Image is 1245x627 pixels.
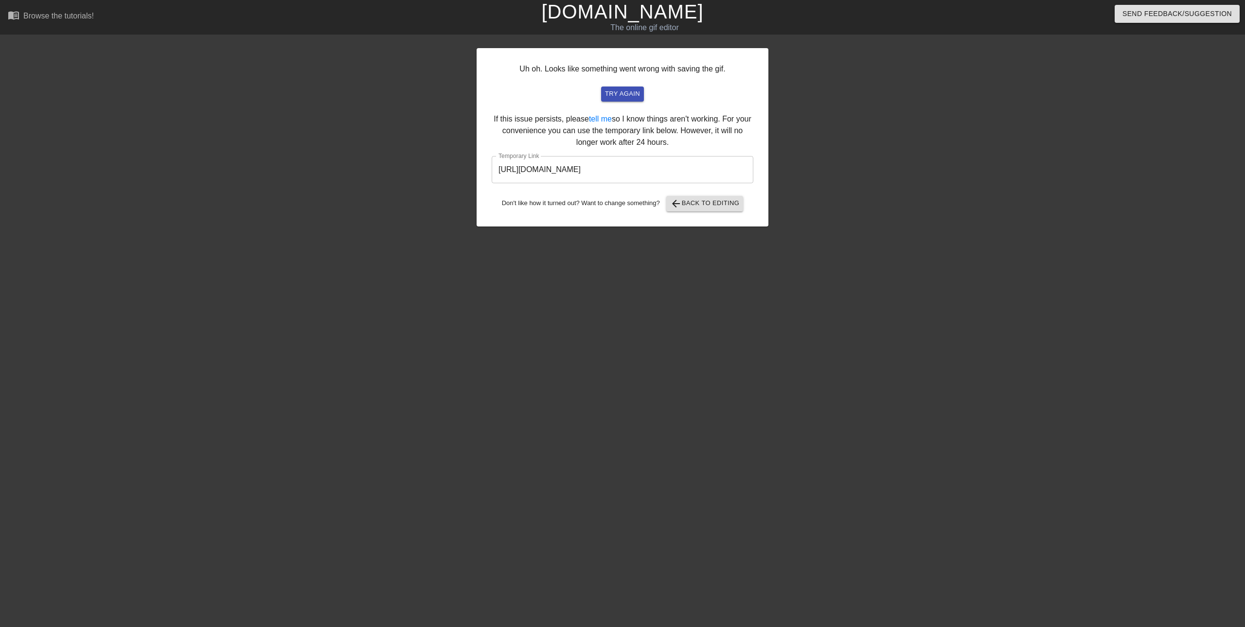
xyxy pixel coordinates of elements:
button: Back to Editing [666,196,744,211]
a: [DOMAIN_NAME] [541,1,703,22]
button: Send Feedback/Suggestion [1115,5,1240,23]
div: Don't like how it turned out? Want to change something? [492,196,753,211]
span: arrow_back [670,198,682,209]
button: try again [601,87,644,102]
span: try again [605,88,640,100]
div: Browse the tutorials! [23,12,94,20]
span: menu_book [8,9,19,21]
div: The online gif editor [420,22,869,34]
input: bare [492,156,753,183]
div: Uh oh. Looks like something went wrong with saving the gif. If this issue persists, please so I k... [477,48,768,226]
span: Send Feedback/Suggestion [1122,8,1232,20]
span: Back to Editing [670,198,740,209]
a: Browse the tutorials! [8,9,94,24]
a: tell me [589,115,612,123]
